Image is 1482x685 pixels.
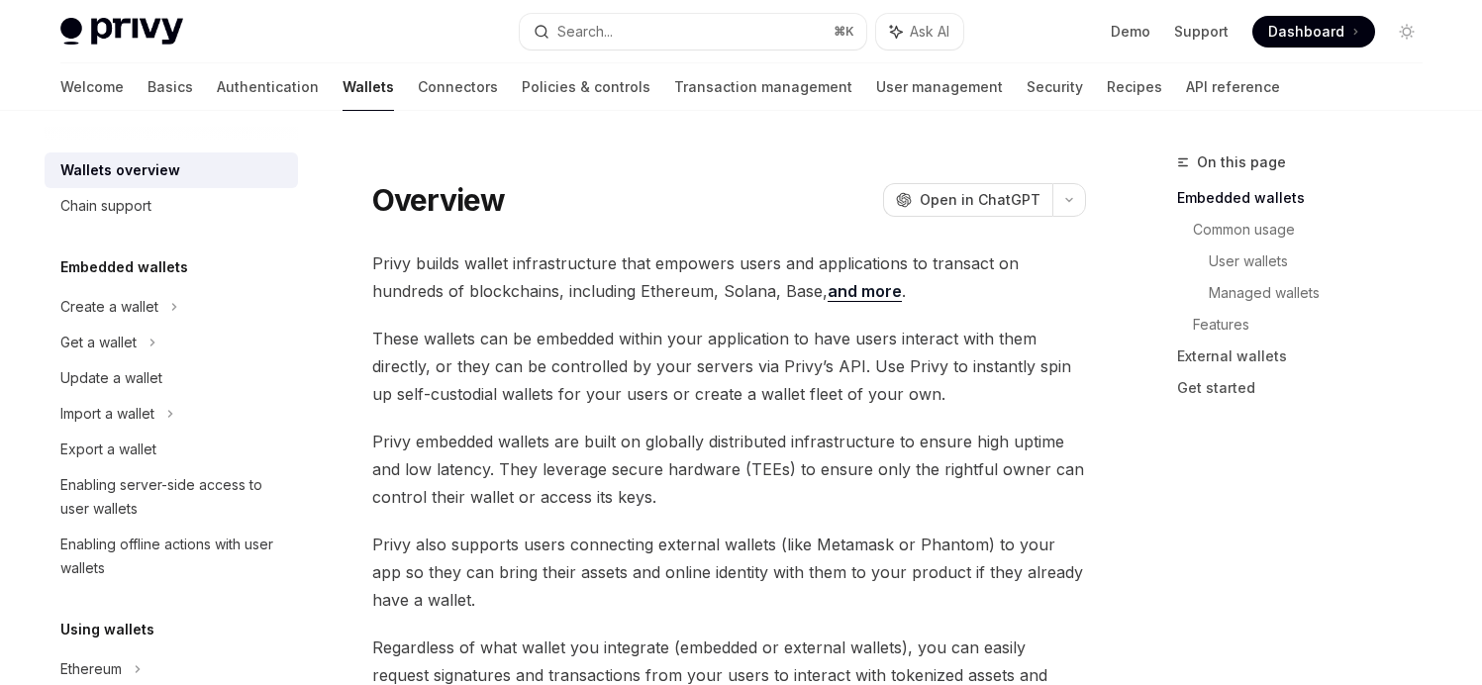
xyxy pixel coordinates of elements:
a: Get started [1177,372,1438,404]
a: Common usage [1193,214,1438,245]
span: Privy embedded wallets are built on globally distributed infrastructure to ensure high uptime and... [372,428,1086,511]
button: Toggle dark mode [1391,16,1423,48]
div: Search... [557,20,613,44]
button: Search...⌘K [520,14,866,49]
a: Connectors [418,63,498,111]
div: Ethereum [60,657,122,681]
div: Export a wallet [60,438,156,461]
div: Create a wallet [60,295,158,319]
span: Privy also supports users connecting external wallets (like Metamask or Phantom) to your app so t... [372,531,1086,614]
a: Update a wallet [45,360,298,396]
span: Privy builds wallet infrastructure that empowers users and applications to transact on hundreds o... [372,249,1086,305]
a: Support [1174,22,1229,42]
div: Wallets overview [60,158,180,182]
span: ⌘ K [834,24,854,40]
a: External wallets [1177,341,1438,372]
a: Embedded wallets [1177,182,1438,214]
h5: Embedded wallets [60,255,188,279]
div: Chain support [60,194,151,218]
span: Dashboard [1268,22,1344,42]
button: Open in ChatGPT [883,183,1052,217]
a: Chain support [45,188,298,224]
img: light logo [60,18,183,46]
a: Export a wallet [45,432,298,467]
h1: Overview [372,182,506,218]
a: Dashboard [1252,16,1375,48]
a: Policies & controls [522,63,650,111]
a: User wallets [1209,245,1438,277]
a: Demo [1111,22,1150,42]
h5: Using wallets [60,618,154,641]
div: Enabling server-side access to user wallets [60,473,286,521]
div: Enabling offline actions with user wallets [60,533,286,580]
a: Wallets overview [45,152,298,188]
a: Recipes [1107,63,1162,111]
a: Basics [148,63,193,111]
a: Welcome [60,63,124,111]
a: API reference [1186,63,1280,111]
div: Import a wallet [60,402,154,426]
a: User management [876,63,1003,111]
div: Get a wallet [60,331,137,354]
a: Authentication [217,63,319,111]
span: On this page [1197,150,1286,174]
a: Transaction management [674,63,852,111]
a: and more [828,281,902,302]
a: Features [1193,309,1438,341]
a: Security [1027,63,1083,111]
span: Open in ChatGPT [920,190,1040,210]
a: Wallets [343,63,394,111]
span: Ask AI [910,22,949,42]
button: Ask AI [876,14,963,49]
span: These wallets can be embedded within your application to have users interact with them directly, ... [372,325,1086,408]
a: Enabling server-side access to user wallets [45,467,298,527]
a: Managed wallets [1209,277,1438,309]
a: Enabling offline actions with user wallets [45,527,298,586]
div: Update a wallet [60,366,162,390]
